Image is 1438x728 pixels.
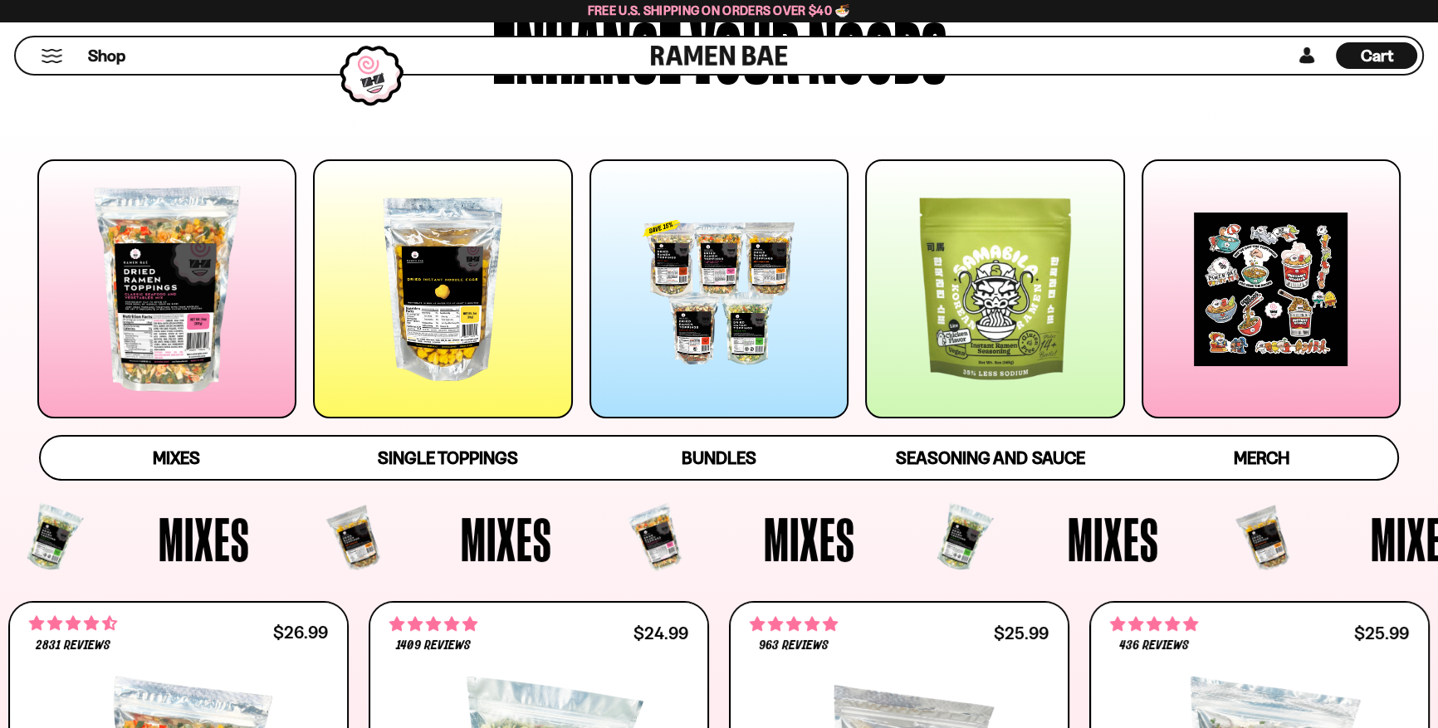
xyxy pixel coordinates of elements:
span: Merch [1234,447,1289,468]
span: 436 reviews [1119,639,1189,652]
a: Mixes [41,437,312,479]
span: Free U.S. Shipping on Orders over $40 🍜 [588,2,851,18]
a: Single Toppings [312,437,584,479]
span: Single Toppings [377,447,517,468]
a: Seasoning and Sauce [854,437,1126,479]
div: $25.99 [1354,625,1409,641]
span: 4.68 stars [29,613,117,634]
span: Mixes [153,447,200,468]
span: Mixes [764,508,855,569]
span: Mixes [159,508,250,569]
div: Cart [1336,37,1417,74]
span: Shop [88,45,125,67]
span: Mixes [1068,508,1159,569]
a: Merch [1126,437,1397,479]
span: Mixes [461,508,552,569]
span: Seasoning and Sauce [896,447,1084,468]
div: $24.99 [633,625,688,641]
span: 963 reviews [759,639,829,652]
span: Bundles [682,447,756,468]
div: $25.99 [994,625,1049,641]
span: 2831 reviews [36,639,110,652]
a: Shop [88,42,125,69]
span: 4.76 stars [389,613,477,635]
span: 4.75 stars [750,613,838,635]
div: $26.99 [273,624,328,640]
a: Bundles [584,437,855,479]
span: 4.76 stars [1110,613,1198,635]
span: 1409 reviews [396,639,470,652]
span: Cart [1361,46,1393,66]
button: Mobile Menu Trigger [41,49,63,63]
